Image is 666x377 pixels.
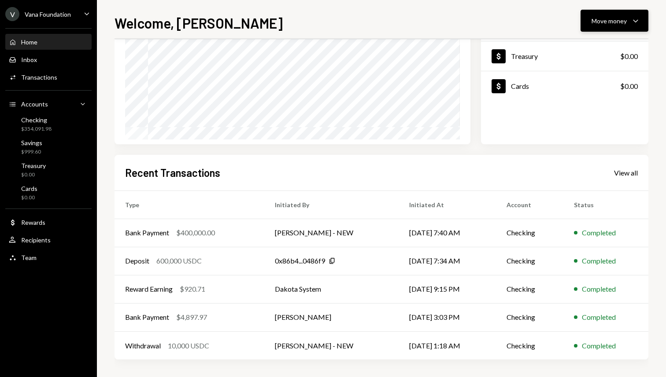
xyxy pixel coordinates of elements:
a: Cards$0.00 [481,71,648,101]
td: Checking [496,275,563,303]
a: Treasury$0.00 [5,159,92,180]
div: Rewards [21,219,45,226]
div: $920.71 [180,284,205,294]
div: Completed [582,284,616,294]
div: Team [21,254,37,261]
td: [PERSON_NAME] - NEW [264,219,399,247]
button: Move money [581,10,648,32]
th: Account [496,190,563,219]
td: [DATE] 9:15 PM [399,275,496,303]
div: Completed [582,227,616,238]
div: Recipients [21,236,51,244]
a: Recipients [5,232,92,248]
div: 10,000 USDC [168,340,209,351]
div: Savings [21,139,42,146]
div: Treasury [511,52,538,60]
a: Savings$999.60 [5,136,92,157]
div: V [5,7,19,21]
div: Completed [582,340,616,351]
td: [PERSON_NAME] [264,303,399,331]
div: Vana Foundation [25,11,71,18]
a: Transactions [5,69,92,85]
a: Cards$0.00 [5,182,92,203]
h2: Recent Transactions [125,165,220,180]
div: $999.60 [21,148,42,156]
a: Home [5,34,92,50]
div: Transactions [21,73,57,81]
div: Bank Payment [125,227,169,238]
td: Checking [496,331,563,359]
div: Deposit [125,256,149,266]
div: Accounts [21,100,48,108]
div: $354,091.98 [21,125,52,133]
td: Checking [496,219,563,247]
div: Reward Earning [125,284,173,294]
div: Completed [582,256,616,266]
td: Checking [496,303,563,331]
td: [DATE] 7:34 AM [399,247,496,275]
div: $0.00 [21,171,46,179]
a: Team [5,249,92,265]
div: $400,000.00 [176,227,215,238]
div: 0x86b4...0486f9 [275,256,325,266]
td: [DATE] 3:03 PM [399,303,496,331]
div: Cards [511,82,529,90]
td: [PERSON_NAME] - NEW [264,331,399,359]
a: View all [614,168,638,177]
td: [DATE] 1:18 AM [399,331,496,359]
div: Cards [21,185,37,192]
a: Inbox [5,51,92,67]
td: Checking [496,247,563,275]
th: Initiated At [399,190,496,219]
a: Rewards [5,214,92,230]
div: Withdrawal [125,340,161,351]
div: $0.00 [620,51,638,62]
div: Home [21,38,37,46]
div: Treasury [21,162,46,169]
div: Completed [582,312,616,322]
div: Inbox [21,56,37,63]
div: View all [614,168,638,177]
a: Checking$354,091.98 [5,113,92,135]
div: 600,000 USDC [156,256,202,266]
div: Move money [592,16,627,26]
div: $0.00 [620,81,638,92]
td: [DATE] 7:40 AM [399,219,496,247]
h1: Welcome, [PERSON_NAME] [115,14,283,32]
a: Treasury$0.00 [481,41,648,71]
div: Checking [21,116,52,124]
td: Dakota System [264,275,399,303]
div: $0.00 [21,194,37,201]
div: $4,897.97 [176,312,207,322]
a: Accounts [5,96,92,112]
th: Type [115,190,264,219]
th: Initiated By [264,190,399,219]
div: Bank Payment [125,312,169,322]
th: Status [563,190,648,219]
